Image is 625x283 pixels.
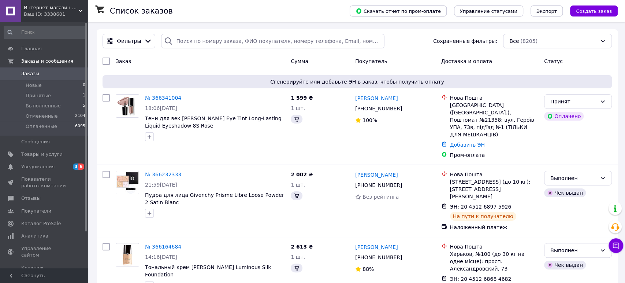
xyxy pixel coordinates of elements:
button: Чат с покупателем [609,238,623,253]
div: Нова Пошта [450,171,538,178]
div: Выполнен [550,174,597,182]
div: Ваш ID: 3338601 [24,11,88,18]
span: 14:16[DATE] [145,254,177,260]
span: Новые [26,82,42,89]
div: Оплачено [544,112,584,121]
span: Заказы и сообщения [21,58,73,65]
span: Сумма [291,58,308,64]
span: 1 шт. [291,254,305,260]
a: № 366341004 [145,95,181,101]
div: Харьков, №100 (до 30 кг на одне місце): просп. Александровский, 73 [450,250,538,272]
a: Фото товару [116,94,139,118]
span: 1 шт. [291,105,305,111]
span: 5 [83,103,85,109]
span: Фильтры [117,37,141,45]
a: [PERSON_NAME] [355,171,398,179]
span: 18:06[DATE] [145,105,177,111]
span: Скачать отчет по пром-оплате [356,8,441,14]
input: Поиск по номеру заказа, ФИО покупателя, номеру телефона, Email, номеру накладной [161,34,384,48]
a: № 366164684 [145,244,181,250]
a: Пудра для лица Givenchy Prisme Libre Loose Powder 2 Satin Blanc [145,192,284,205]
button: Управление статусами [454,5,523,16]
span: 6095 [75,123,85,130]
span: Заказы [21,70,39,77]
div: На пути к получателю [450,212,516,221]
span: Статус [544,58,563,64]
span: (8205) [520,38,537,44]
span: Покупатель [355,58,387,64]
span: Управление сайтом [21,245,68,258]
span: 1 [83,92,85,99]
div: [PHONE_NUMBER] [354,103,403,114]
span: Уведомления [21,163,55,170]
span: Создать заказ [576,8,612,14]
button: Скачать отчет по пром-оплате [350,5,447,16]
div: [STREET_ADDRESS] (до 10 кг): [STREET_ADDRESS][PERSON_NAME] [450,178,538,200]
span: Покупатели [21,208,51,214]
button: Создать заказ [570,5,618,16]
div: Наложенный платеж [450,224,538,231]
span: Показатели работы компании [21,176,68,189]
span: 1 599 ₴ [291,95,313,101]
a: [PERSON_NAME] [355,95,398,102]
span: 1 шт. [291,182,305,188]
span: 0 [83,82,85,89]
a: Добавить ЭН [450,142,485,148]
span: 21:59[DATE] [145,182,177,188]
span: 2104 [75,113,85,120]
span: Каталог ProSale [21,220,61,227]
span: Управление статусами [460,8,517,14]
span: Сообщения [21,139,50,145]
div: Нова Пошта [450,94,538,102]
div: [PHONE_NUMBER] [354,180,403,190]
div: Чек выдан [544,188,586,197]
span: Сгенерируйте или добавьте ЭН в заказ, чтобы получить оплату [105,78,609,85]
span: Заказ [116,58,131,64]
span: Товары и услуги [21,151,63,158]
div: [GEOGRAPHIC_DATA] ([GEOGRAPHIC_DATA].), Поштомат №21358: вул. Героїв УПА, 73в, під'їзд №1 (ТІЛЬКИ... [450,102,538,138]
span: Кошелек компании [21,265,68,278]
img: Фото товару [116,171,138,194]
div: Нова Пошта [450,243,538,250]
span: Аналитика [21,233,48,239]
img: Фото товару [116,243,139,266]
a: Создать заказ [563,8,618,14]
div: Выполнен [550,246,597,254]
span: 88% [362,266,374,272]
span: Доставка и оплата [441,58,492,64]
span: Оплаченные [26,123,57,130]
span: Выполненные [26,103,61,109]
span: ЭН: 20 4512 6868 4682 [450,276,511,282]
span: Интернет-магазин "Happy World" [24,4,79,11]
span: 6 [78,163,84,170]
span: Отзывы [21,195,41,202]
a: Тональный крем [PERSON_NAME] Luminous Silk Foundation [145,264,271,278]
span: Все [509,37,519,45]
a: Фото товару [116,171,139,194]
span: Отмененные [26,113,57,120]
span: Сохраненные фильтры: [433,37,497,45]
span: 2 613 ₴ [291,244,313,250]
span: Принятые [26,92,51,99]
h1: Список заказов [110,7,173,15]
span: 2 002 ₴ [291,172,313,177]
span: Главная [21,45,42,52]
div: [PHONE_NUMBER] [354,252,403,262]
input: Поиск [4,26,86,39]
a: № 366232333 [145,172,181,177]
div: Принят [550,98,597,106]
img: Фото товару [117,95,138,117]
span: ЭН: 20 4512 6897 5926 [450,204,511,210]
span: 3 [73,163,79,170]
span: 100% [362,117,377,123]
div: Пром-оплата [450,151,538,159]
a: Тени для век [PERSON_NAME] Eye Tint Long-Lasting Liquid Eyeshadow 8S Rose [145,115,282,129]
span: Без рейтинга [362,194,399,200]
button: Экспорт [531,5,563,16]
a: [PERSON_NAME] [355,243,398,251]
span: Экспорт [536,8,557,14]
